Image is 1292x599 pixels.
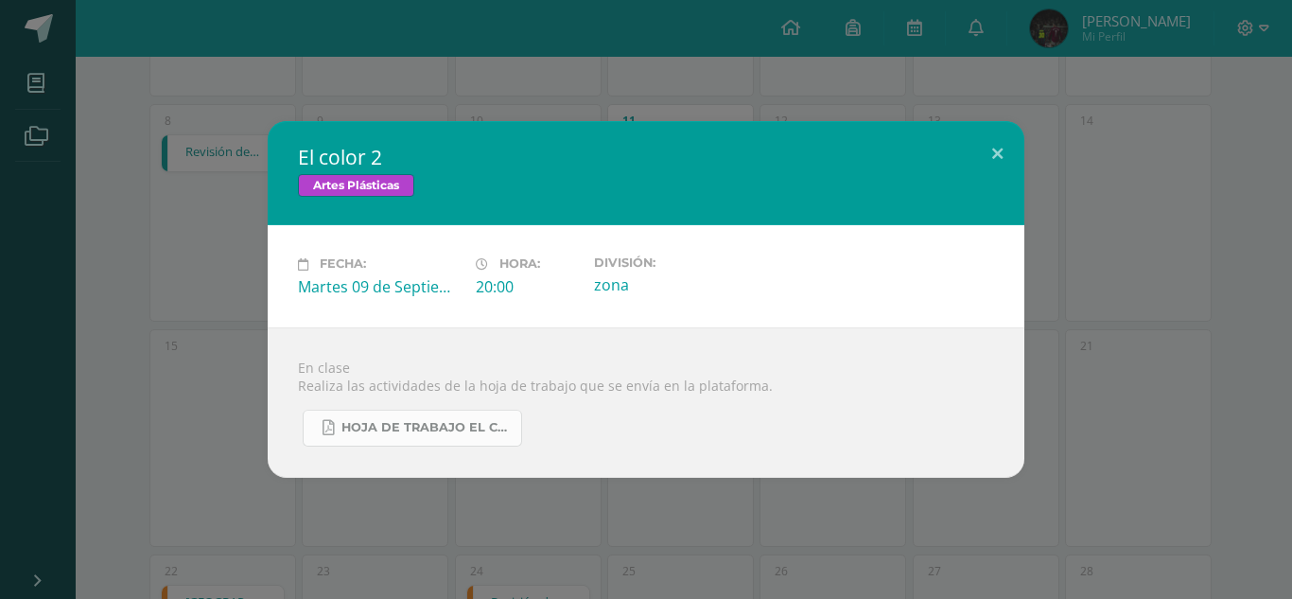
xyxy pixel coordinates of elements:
[268,327,1024,478] div: En clase Realiza las actividades de la hoja de trabajo que se envía en la plataforma.
[298,276,461,297] div: Martes 09 de Septiembre
[594,255,757,270] label: División:
[303,410,522,447] a: Hoja de trabajo EL COLOR.pdf
[499,257,540,272] span: Hora:
[320,257,366,272] span: Fecha:
[341,420,512,435] span: Hoja de trabajo EL COLOR.pdf
[476,276,579,297] div: 20:00
[594,274,757,295] div: zona
[970,121,1024,185] button: Close (Esc)
[298,144,994,170] h2: El color 2
[298,174,414,197] span: Artes Plásticas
